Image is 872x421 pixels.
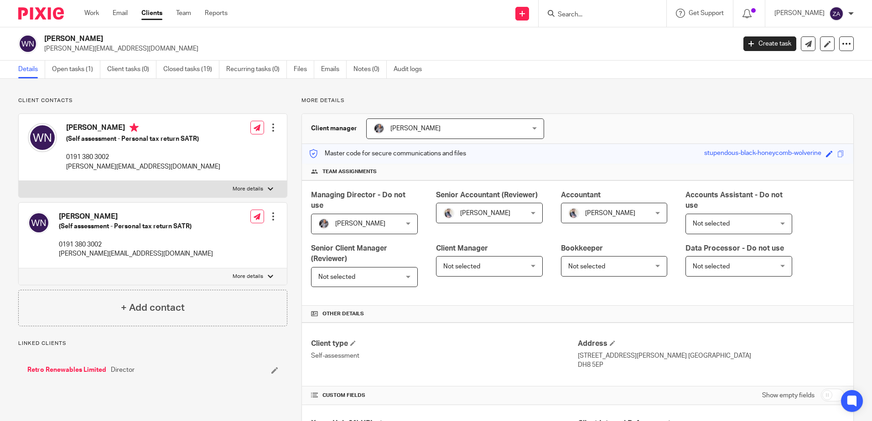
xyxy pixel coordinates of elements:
[436,245,488,252] span: Client Manager
[28,123,57,152] img: svg%3E
[374,123,384,134] img: -%20%20-%20studio@ingrained.co.uk%20for%20%20-20220223%20at%20101413%20-%201W1A2026.jpg
[66,123,220,134] h4: [PERSON_NAME]
[774,9,825,18] p: [PERSON_NAME]
[113,9,128,18] a: Email
[311,339,577,349] h4: Client type
[353,61,387,78] a: Notes (0)
[578,360,844,370] p: DH8 5EP
[311,351,577,360] p: Self-assessment
[107,61,156,78] a: Client tasks (0)
[311,124,357,133] h3: Client manager
[829,6,844,21] img: svg%3E
[44,44,730,53] p: [PERSON_NAME][EMAIL_ADDRESS][DOMAIN_NAME]
[704,149,821,159] div: stupendous-black-honeycomb-wolverine
[311,191,405,209] span: Managing Director - Do not use
[18,340,287,347] p: Linked clients
[294,61,314,78] a: Files
[205,9,228,18] a: Reports
[233,185,263,193] p: More details
[66,153,220,162] p: 0191 380 3002
[689,10,724,16] span: Get Support
[578,351,844,360] p: [STREET_ADDRESS][PERSON_NAME] [GEOGRAPHIC_DATA]
[561,245,603,252] span: Bookkeeper
[436,191,538,199] span: Senior Accountant (Reviewer)
[44,34,592,44] h2: [PERSON_NAME]
[585,210,635,216] span: [PERSON_NAME]
[59,249,213,258] p: [PERSON_NAME][EMAIL_ADDRESS][DOMAIN_NAME]
[322,310,364,318] span: Other details
[693,263,730,270] span: Not selected
[743,36,796,51] a: Create task
[443,263,480,270] span: Not selected
[561,191,601,199] span: Accountant
[18,7,64,20] img: Pixie
[84,9,99,18] a: Work
[685,245,784,252] span: Data Processor - Do not use
[685,191,783,209] span: Accounts Assistant - Do not use
[59,240,213,249] p: 0191 380 3002
[226,61,287,78] a: Recurring tasks (0)
[693,221,730,227] span: Not selected
[301,97,854,104] p: More details
[394,61,429,78] a: Audit logs
[311,245,387,262] span: Senior Client Manager (Reviewer)
[390,125,441,132] span: [PERSON_NAME]
[578,339,844,349] h4: Address
[163,61,219,78] a: Closed tasks (19)
[130,123,139,132] i: Primary
[557,11,639,19] input: Search
[176,9,191,18] a: Team
[443,208,454,219] img: Pixie%2002.jpg
[460,210,510,216] span: [PERSON_NAME]
[59,222,213,231] h5: (Self assessment - Personal tax return SATR)
[59,212,213,221] h4: [PERSON_NAME]
[28,212,50,234] img: svg%3E
[18,34,37,53] img: svg%3E
[66,162,220,171] p: [PERSON_NAME][EMAIL_ADDRESS][DOMAIN_NAME]
[52,61,100,78] a: Open tasks (1)
[322,168,377,175] span: Team assignments
[318,218,329,229] img: -%20%20-%20studio@ingrained.co.uk%20for%20%20-20220223%20at%20101413%20-%201W1A2026.jpg
[318,274,355,280] span: Not selected
[321,61,347,78] a: Emails
[18,61,45,78] a: Details
[66,134,220,144] h5: (Self assessment - Personal tax return SATR)
[762,391,815,400] label: Show empty fields
[568,263,605,270] span: Not selected
[27,365,106,375] a: Retro Renewables Limited
[18,97,287,104] p: Client contacts
[233,273,263,280] p: More details
[311,392,577,399] h4: CUSTOM FIELDS
[121,301,185,315] h4: + Add contact
[309,149,466,158] p: Master code for secure communications and files
[141,9,162,18] a: Clients
[335,221,385,227] span: [PERSON_NAME]
[568,208,579,219] img: Pixie%2002.jpg
[111,365,135,375] span: Director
